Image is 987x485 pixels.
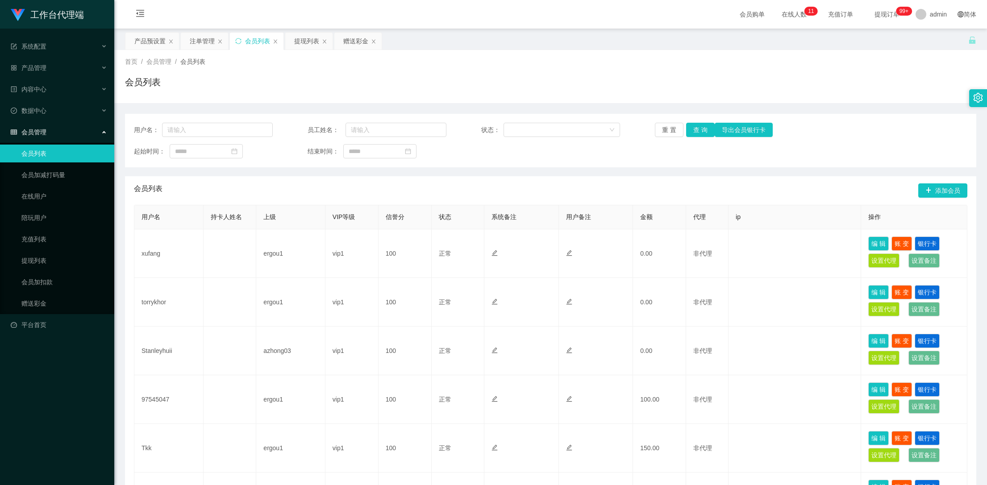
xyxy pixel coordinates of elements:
[715,123,773,137] button: 导出会员银行卡
[491,298,498,305] i: 图标: edit
[11,9,25,21] img: logo.9652507e.png
[808,7,811,16] p: 1
[256,229,325,278] td: ergou1
[439,250,451,257] span: 正常
[566,444,572,451] i: 图标: edit
[11,108,17,114] i: 图标: check-circle-o
[686,123,715,137] button: 查 询
[256,327,325,375] td: azhong03
[915,236,940,251] button: 银行卡
[325,278,379,327] td: vip1
[379,327,432,375] td: 100
[973,93,983,103] i: 图标: setting
[11,86,17,92] i: 图标: profile
[633,424,686,473] td: 150.00
[868,253,900,268] button: 设置代理
[868,382,889,397] button: 编 辑
[640,213,653,220] span: 金额
[868,351,900,365] button: 设置代理
[11,129,46,136] span: 会员管理
[125,0,155,29] i: 图标: menu-fold
[245,33,270,50] div: 会员列表
[211,213,242,220] span: 持卡人姓名
[325,424,379,473] td: vip1
[804,7,817,16] sup: 11
[655,123,683,137] button: 重 置
[325,375,379,424] td: vip1
[439,444,451,452] span: 正常
[908,448,940,462] button: 设置备注
[633,278,686,327] td: 0.00
[908,351,940,365] button: 设置备注
[11,43,46,50] span: 系统配置
[891,285,912,299] button: 账 变
[868,431,889,445] button: 编 辑
[566,298,572,305] i: 图标: edit
[190,33,215,50] div: 注单管理
[21,166,107,184] a: 会员加减打码量
[134,33,166,50] div: 产品预设置
[21,145,107,162] a: 会员列表
[30,0,84,29] h1: 工作台代理端
[566,250,572,256] i: 图标: edit
[134,229,204,278] td: xufang
[256,375,325,424] td: ergou1
[134,278,204,327] td: torrykhor
[491,250,498,256] i: 图标: edit
[256,424,325,473] td: ergou1
[491,396,498,402] i: 图标: edit
[263,213,276,220] span: 上级
[134,327,204,375] td: Stanleyhuii
[134,183,162,198] span: 会员列表
[566,213,591,220] span: 用户备注
[811,7,814,16] p: 1
[11,316,107,334] a: 图标: dashboard平台首页
[633,229,686,278] td: 0.00
[308,147,343,156] span: 结束时间：
[908,253,940,268] button: 设置备注
[21,230,107,248] a: 充值列表
[162,123,273,137] input: 请输入
[134,375,204,424] td: 97545047
[868,448,900,462] button: 设置代理
[21,209,107,227] a: 陪玩用户
[125,58,137,65] span: 首页
[386,213,404,220] span: 信誉分
[777,11,811,17] span: 在线人数
[868,334,889,348] button: 编 辑
[491,213,516,220] span: 系统备注
[908,302,940,316] button: 设置备注
[693,250,712,257] span: 非代理
[908,399,940,414] button: 设置备注
[439,298,451,306] span: 正常
[379,229,432,278] td: 100
[868,399,900,414] button: 设置代理
[896,7,912,16] sup: 1111
[868,236,889,251] button: 编 辑
[21,273,107,291] a: 会员加扣款
[868,302,900,316] button: 设置代理
[146,58,171,65] span: 会员管理
[273,39,278,44] i: 图标: close
[21,252,107,269] a: 提现列表
[11,43,17,50] i: 图标: form
[11,86,46,93] span: 内容中心
[693,213,706,220] span: 代理
[175,58,177,65] span: /
[125,75,161,89] h1: 会员列表
[168,39,174,44] i: 图标: close
[346,123,447,137] input: 请输入
[11,11,84,18] a: 工作台代理端
[231,148,237,154] i: 图标: calendar
[439,347,451,354] span: 正常
[693,298,712,306] span: 非代理
[134,147,170,156] span: 起始时间：
[217,39,223,44] i: 图标: close
[235,38,242,44] i: 图标: sync
[491,444,498,451] i: 图标: edit
[11,129,17,135] i: 图标: table
[736,213,741,220] span: ip
[325,229,379,278] td: vip1
[918,183,967,198] button: 图标: plus添加会员
[322,39,327,44] i: 图标: close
